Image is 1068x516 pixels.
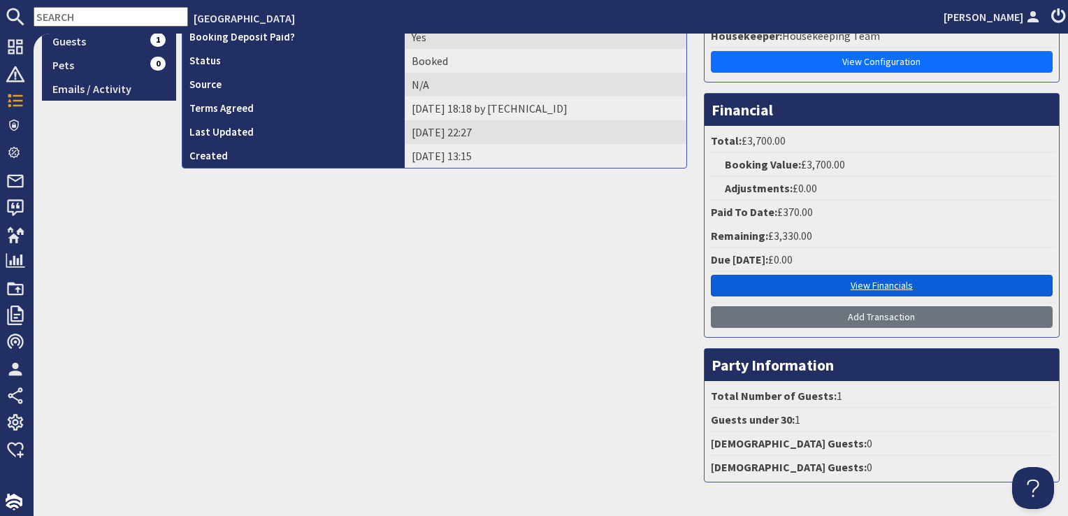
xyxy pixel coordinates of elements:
[725,181,793,195] strong: Adjustments:
[708,24,1055,48] li: Housekeeping Team
[708,456,1055,478] li: 0
[711,51,1053,73] a: View Configuration
[711,29,782,43] strong: Housekeeper:
[708,201,1055,224] li: £370.00
[711,252,768,266] strong: Due [DATE]:
[182,144,405,168] th: Created
[405,96,686,120] td: [DATE] 18:18 by [TECHNICAL_ID]
[34,7,188,27] input: SEARCH
[42,29,176,53] a: Guests1
[711,436,867,450] strong: [DEMOGRAPHIC_DATA] Guests:
[405,25,686,49] td: Yes
[42,77,176,101] a: Emails / Activity
[6,494,22,510] img: staytech_i_w-64f4e8e9ee0a9c174fd5317b4b171b261742d2d393467e5bdba4413f4f884c10.svg
[405,49,686,73] td: Booked
[708,153,1055,177] li: £3,700.00
[705,94,1059,126] h3: Financial
[711,205,777,219] strong: Paid To Date:
[708,432,1055,456] li: 0
[708,129,1055,153] li: £3,700.00
[182,73,405,96] th: Source
[42,53,176,77] a: Pets0
[711,229,768,243] strong: Remaining:
[182,96,405,120] th: Terms Agreed
[708,408,1055,432] li: 1
[150,57,166,71] span: 0
[711,306,1053,328] a: Add Transaction
[405,120,686,144] td: [DATE] 22:27
[708,385,1055,408] li: 1
[705,349,1059,381] h3: Party Information
[944,8,1043,25] a: [PERSON_NAME]
[708,177,1055,201] li: £0.00
[711,275,1053,296] a: View Financials
[182,120,405,144] th: Last Updated
[1012,467,1054,509] iframe: Toggle Customer Support
[711,134,742,148] strong: Total:
[708,248,1055,272] li: £0.00
[194,11,295,25] a: [GEOGRAPHIC_DATA]
[711,413,795,427] strong: Guests under 30:
[711,460,867,474] strong: [DEMOGRAPHIC_DATA] Guests:
[182,49,405,73] th: Status
[182,25,405,49] th: Booking Deposit Paid?
[405,73,686,96] td: N/A
[708,224,1055,248] li: £3,330.00
[405,144,686,168] td: [DATE] 13:15
[150,33,166,47] span: 1
[711,389,837,403] strong: Total Number of Guests:
[725,157,801,171] strong: Booking Value:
